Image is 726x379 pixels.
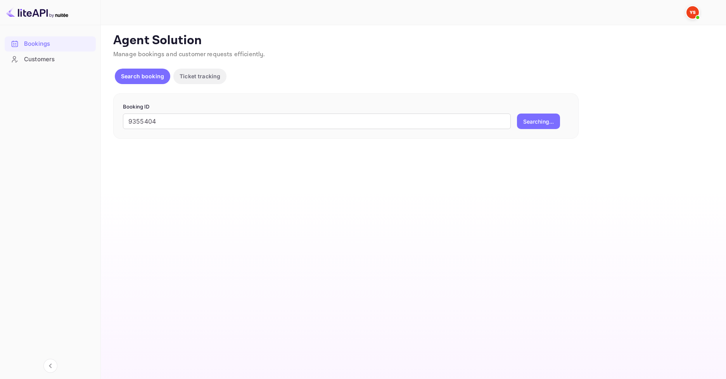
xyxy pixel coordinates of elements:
p: Booking ID [123,103,569,111]
div: Customers [24,55,92,64]
a: Customers [5,52,96,66]
p: Ticket tracking [180,72,220,80]
div: Bookings [24,40,92,48]
a: Bookings [5,36,96,51]
div: Customers [5,52,96,67]
img: LiteAPI logo [6,6,68,19]
p: Search booking [121,72,164,80]
button: Collapse navigation [43,359,57,373]
p: Agent Solution [113,33,712,48]
button: Searching... [517,114,560,129]
span: Manage bookings and customer requests efficiently. [113,50,265,59]
input: Enter Booking ID (e.g., 63782194) [123,114,511,129]
img: Yandex Support [686,6,699,19]
div: Bookings [5,36,96,52]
